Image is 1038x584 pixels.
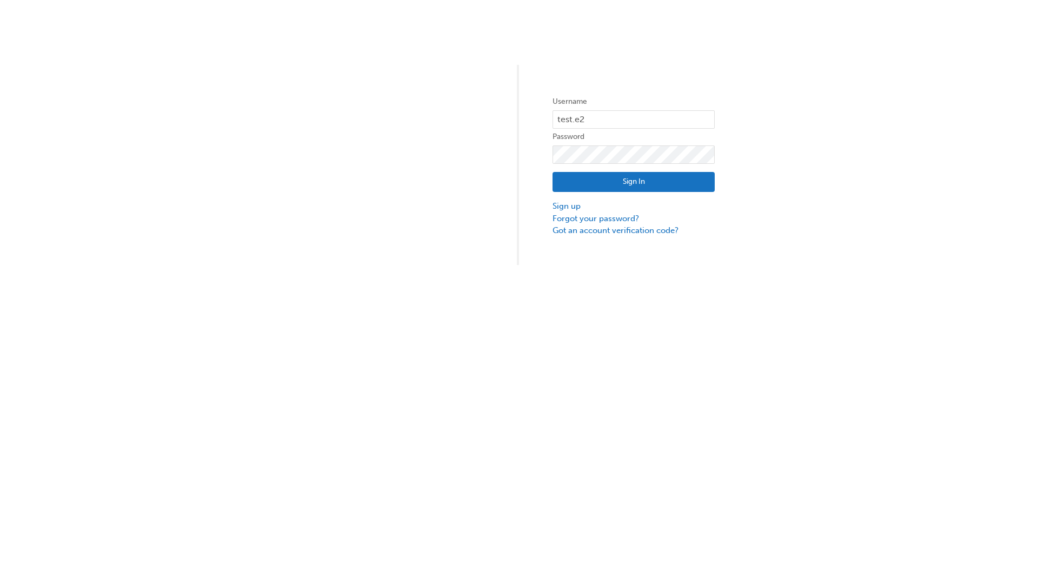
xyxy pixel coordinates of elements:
[553,130,715,143] label: Password
[553,172,715,193] button: Sign In
[553,213,715,225] a: Forgot your password?
[553,110,715,129] input: Username
[553,95,715,108] label: Username
[553,224,715,237] a: Got an account verification code?
[553,200,715,213] a: Sign up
